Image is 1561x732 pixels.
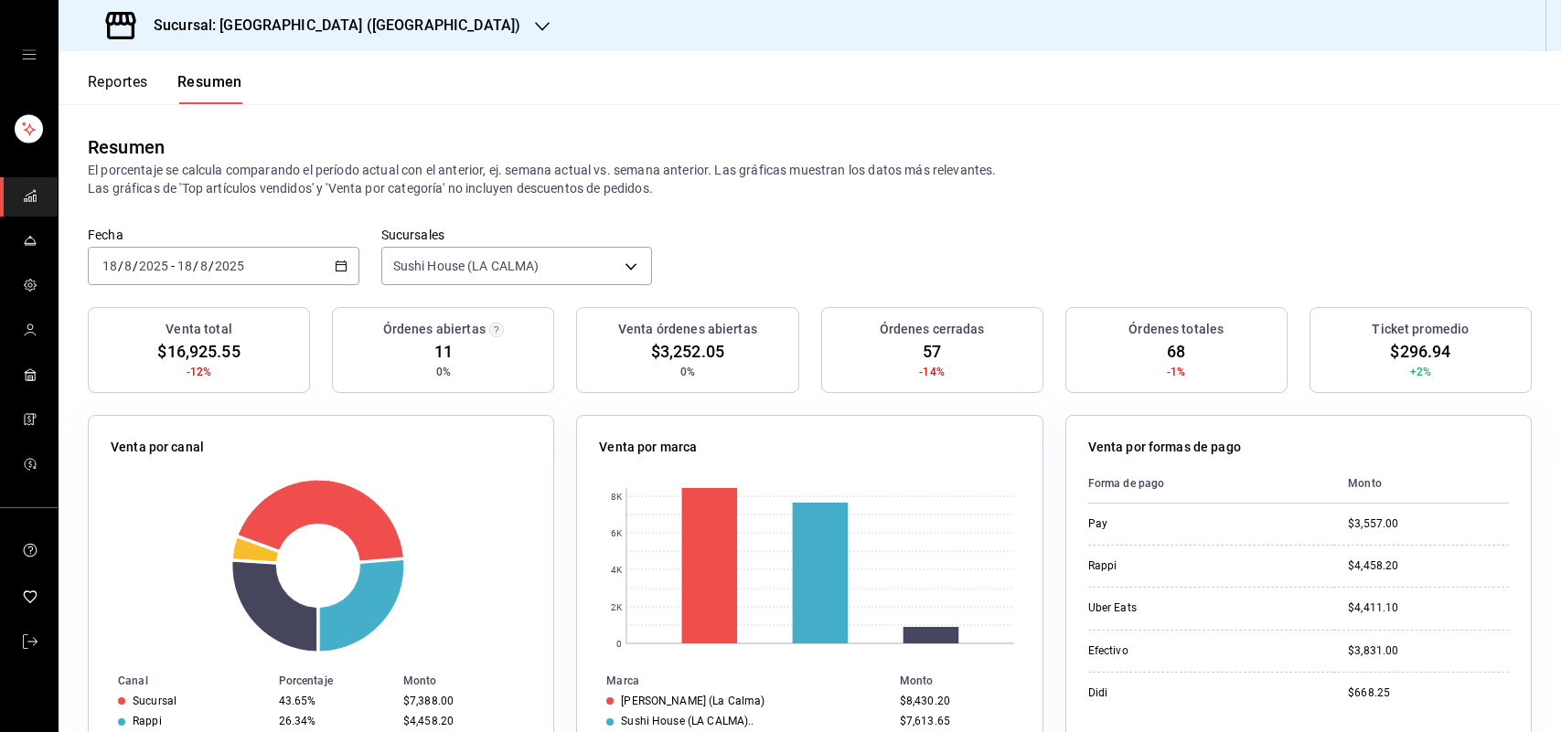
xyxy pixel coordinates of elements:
[621,695,764,707] div: [PERSON_NAME] (La Calma)
[123,259,133,273] input: --
[111,438,204,457] p: Venta por canal
[436,364,451,380] span: 0%
[1088,558,1271,574] div: Rappi
[383,320,486,339] h3: Órdenes abiertas
[1348,643,1509,659] div: $3,831.00
[403,695,524,707] div: $7,388.00
[22,48,37,62] button: open drawer
[208,259,214,273] span: /
[171,259,175,273] span: -
[381,228,653,241] label: Sucursales
[88,73,148,104] button: Reportes
[102,259,118,273] input: --
[1088,516,1271,532] div: Pay
[621,715,754,727] div: Sushi House (LA CALMA)..
[1088,438,1241,457] p: Venta por formas de pago
[880,320,985,339] h3: Órdenes cerradas
[1348,516,1509,532] div: $3,557.00
[118,259,123,273] span: /
[893,671,1042,691] th: Monto
[176,259,193,273] input: --
[1088,643,1271,659] div: Efectivo
[900,695,1013,707] div: $8,430.20
[157,339,240,364] span: $16,925.55
[611,602,623,612] text: 2K
[1348,685,1509,701] div: $668.25
[177,73,242,104] button: Resumen
[187,364,212,380] span: -12%
[1333,464,1509,504] th: Monto
[923,339,941,364] span: 57
[611,528,623,538] text: 6K
[139,15,520,37] h3: Sucursal: [GEOGRAPHIC_DATA] ([GEOGRAPHIC_DATA])
[1372,320,1469,339] h3: Ticket promedio
[1088,464,1334,504] th: Forma de pago
[1167,339,1185,364] span: 68
[88,133,165,161] div: Resumen
[88,161,1532,197] p: El porcentaje se calcula comparando el período actual con el anterior, ej. semana actual vs. sema...
[1390,339,1450,364] span: $296.94
[651,339,724,364] span: $3,252.05
[133,259,138,273] span: /
[279,715,389,727] div: 26.34%
[89,671,272,691] th: Canal
[272,671,396,691] th: Porcentaje
[1167,364,1185,380] span: -1%
[199,259,208,273] input: --
[403,715,524,727] div: $4,458.20
[1088,685,1271,701] div: Didi
[214,259,245,273] input: ----
[193,259,198,273] span: /
[88,73,242,104] div: navigation tabs
[1128,320,1224,339] h3: Órdenes totales
[396,671,553,691] th: Monto
[611,492,623,502] text: 8K
[88,228,359,241] label: Fecha
[618,320,757,339] h3: Venta órdenes abiertas
[900,715,1013,727] div: $7,613.65
[138,259,169,273] input: ----
[577,671,892,691] th: Marca
[434,339,453,364] span: 11
[1348,600,1509,616] div: $4,411.10
[680,364,695,380] span: 0%
[279,695,389,707] div: 43.65%
[393,257,540,275] span: Sushi House (LA CALMA)
[1088,600,1271,616] div: Uber Eats
[166,320,231,339] h3: Venta total
[611,565,623,575] text: 4K
[919,364,945,380] span: -14%
[1410,364,1431,380] span: +2%
[133,695,176,707] div: Sucursal
[1348,558,1509,574] div: $4,458.20
[133,715,162,727] div: Rappi
[599,438,697,457] p: Venta por marca
[616,639,622,649] text: 0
